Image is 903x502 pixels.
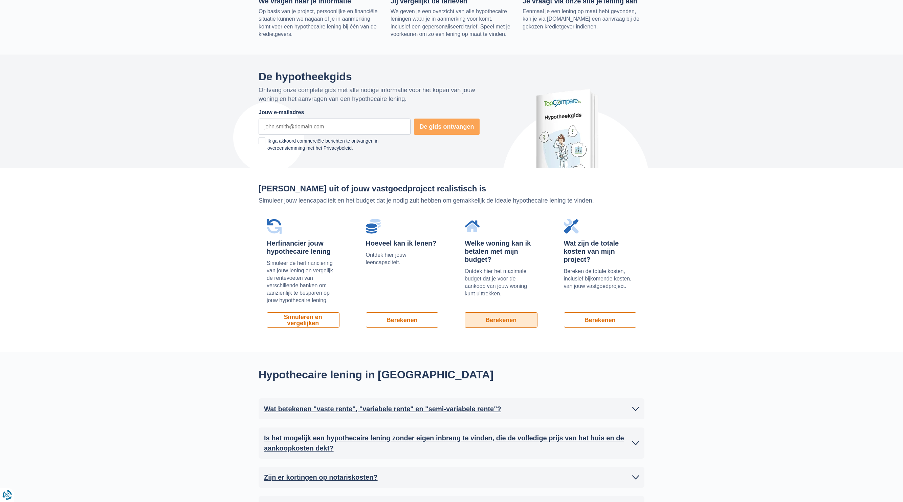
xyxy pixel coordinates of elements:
img: Wat zijn de totale kosten van mijn project? [564,219,579,234]
h2: [PERSON_NAME] uit of jouw vastgoedproject realistisch is [259,184,644,193]
label: Jouw e-mailadres [259,109,304,117]
a: Is het mogelijk een hypothecaire lening zonder eigen inbreng te vinden, die de volledige prijs va... [264,433,639,453]
div: Herfinancier jouw hypothecaire lening [267,239,339,255]
img: Welke woning kan ik betalen met mijn budget? [465,219,480,234]
a: Berekenen [366,312,439,328]
img: Herfinancier jouw hypothecaire lening [267,219,282,234]
img: Hoeveel kan ik lenen? [366,219,381,234]
a: Zijn er kortingen op notariskosten? [264,472,639,482]
h2: Wat betekenen "vaste rente", "variabele rente" en "semi-variabele rente"? [264,404,501,414]
div: Hoeveel kan ik lenen? [366,239,439,247]
p: Op basis van je project, persoonlijke en financiële situatie kunnen we nagaan of je in aanmerking... [259,8,380,38]
div: Wat zijn de totale kosten van mijn project? [564,239,637,264]
h2: Hypothecaire lening in [GEOGRAPHIC_DATA] [259,368,512,381]
a: Simuleren en vergelijken [267,312,339,328]
label: Ik ga akkoord commerciële berichten te ontvangen in overeenstemming met het Privacybeleid. [259,138,411,152]
p: Simuleer de herfinanciering van jouw lening en vergelijk de rentevoeten van verschillende banken ... [267,259,339,304]
h2: Is het mogelijk een hypothecaire lening zonder eigen inbreng te vinden, die de volledige prijs va... [264,433,632,453]
p: Bereken de totale kosten, inclusief bijkomende kosten, van jouw vastgoedproject. [564,268,637,290]
p: Simuleer jouw leencapaciteit en het budget dat je nodig zult hebben om gemakkelijk de ideale hypo... [259,196,644,205]
h2: Zijn er kortingen op notariskosten? [264,472,378,482]
button: De gids ontvangen [414,119,479,135]
input: john.smith@domain.com [259,119,411,135]
h2: De hypotheekgids [259,71,480,83]
a: Wat betekenen "vaste rente", "variabele rente" en "semi-variabele rente"? [264,404,639,414]
p: Ontdek hier jouw leencapaciteit. [366,251,439,266]
p: Ontdek hier het maximale budget dat je voor de aankoop van jouw woning kunt uittrekken. [465,268,537,297]
a: Berekenen [465,312,537,328]
a: Berekenen [564,312,637,328]
p: Ontvang onze complete gids met alle nodige informatie voor het kopen van jouw woning en het aanvr... [259,86,480,103]
p: We geven je een overzicht van alle hypothecaire leningen waar je in aanmerking voor komt, inclusi... [391,8,512,38]
p: Eenmaal je een lening op maat hebt gevonden, kan je via [DOMAIN_NAME] een aanvraag bij de gekozen... [523,8,644,30]
img: De hypotheekgids [530,85,604,168]
div: Welke woning kan ik betalen met mijn budget? [465,239,537,264]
